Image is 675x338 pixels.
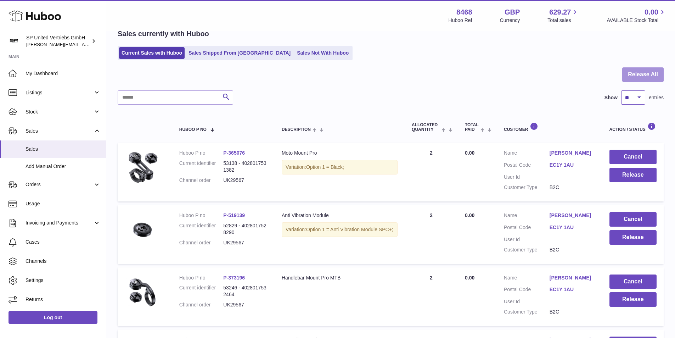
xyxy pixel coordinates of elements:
span: 0.00 [465,150,474,156]
dt: Current identifier [179,284,224,298]
span: Total sales [547,17,579,24]
span: Description [282,127,311,132]
dt: Name [504,275,550,283]
dt: Customer Type [504,309,550,315]
span: [PERSON_NAME][EMAIL_ADDRESS][DOMAIN_NAME] [26,41,142,47]
button: Release [609,292,657,307]
dt: Customer Type [504,246,550,253]
button: Cancel [609,275,657,289]
span: Usage [26,200,101,207]
dt: User Id [504,236,550,243]
div: Action / Status [609,122,657,132]
dt: Channel order [179,301,224,308]
dt: Channel order [179,239,224,246]
span: Channels [26,258,101,265]
span: Stock [26,109,93,115]
strong: 8468 [456,7,472,17]
span: 629.27 [549,7,571,17]
a: P-519139 [223,212,245,218]
dd: 52829 - 4028017528290 [223,222,268,236]
div: Variation: [282,160,398,174]
td: 2 [405,205,458,264]
dt: Name [504,150,550,158]
dt: Huboo P no [179,150,224,156]
span: AVAILABLE Stock Total [607,17,666,24]
span: Settings [26,277,101,284]
dt: Customer Type [504,184,550,191]
div: Variation: [282,222,398,237]
a: EC1Y 1AU [550,286,595,293]
span: Huboo P no [179,127,207,132]
a: EC1Y 1AU [550,162,595,168]
span: Add Manual Order [26,163,101,170]
span: entries [649,94,664,101]
a: P-373196 [223,275,245,281]
a: P-365076 [223,150,245,156]
span: Listings [26,89,93,96]
dt: Huboo P no [179,275,224,281]
dd: B2C [550,184,595,191]
dd: B2C [550,309,595,315]
div: SP United Vertriebs GmbH [26,34,90,48]
dt: User Id [504,298,550,305]
dt: Huboo P no [179,212,224,219]
span: Sales [26,128,93,134]
a: [PERSON_NAME] [550,150,595,156]
span: Orders [26,181,93,188]
span: 0.00 [465,212,474,218]
label: Show [604,94,618,101]
dt: Current identifier [179,222,224,236]
dd: 53138 - 4028017531382 [223,160,268,173]
div: Huboo Ref [449,17,472,24]
td: 2 [405,267,458,326]
a: Sales Shipped From [GEOGRAPHIC_DATA] [186,47,293,59]
a: EC1Y 1AU [550,224,595,231]
span: 0.00 [645,7,658,17]
a: 0.00 AVAILABLE Stock Total [607,7,666,24]
h2: Sales currently with Huboo [118,29,209,39]
a: 629.27 Total sales [547,7,579,24]
dd: UK29567 [223,301,268,308]
button: Release All [622,67,664,82]
a: Log out [9,311,97,324]
dt: Channel order [179,177,224,184]
div: Customer [504,122,595,132]
dt: Postal Code [504,224,550,233]
button: Cancel [609,212,657,227]
dd: B2C [550,246,595,253]
span: Cases [26,239,101,245]
a: [PERSON_NAME] [550,212,595,219]
dd: 53246 - 4028017532464 [223,284,268,298]
strong: GBP [505,7,520,17]
span: Option 1 = Anti Vibration Module SPC+; [306,227,393,232]
dt: Current identifier [179,160,224,173]
dt: Postal Code [504,162,550,170]
div: Anti Vibration Module [282,212,398,219]
button: Release [609,230,657,245]
img: tim@sp-united.com [9,36,19,46]
img: AntiVibrationModule_blk_plus.jpg [125,212,160,248]
a: Sales Not With Huboo [294,47,351,59]
button: Release [609,168,657,182]
span: Option 1 = Black; [306,164,344,170]
img: 84681667469919.jpg [125,150,160,185]
span: 0.00 [465,275,474,281]
button: Cancel [609,150,657,164]
span: Sales [26,146,101,153]
dd: UK29567 [223,177,268,184]
span: Invoicing and Payments [26,220,93,226]
div: Handlebar Mount Pro MTB [282,275,398,281]
dt: Name [504,212,550,221]
dt: Postal Code [504,286,550,295]
a: [PERSON_NAME] [550,275,595,281]
dt: User Id [504,174,550,181]
img: 84681667470009.jpg [125,275,160,310]
div: Moto Mount Pro [282,150,398,156]
dd: UK29567 [223,239,268,246]
a: Current Sales with Huboo [119,47,185,59]
div: Currency [500,17,520,24]
span: Returns [26,296,101,303]
td: 2 [405,143,458,201]
span: My Dashboard [26,70,101,77]
span: Total paid [465,123,479,132]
